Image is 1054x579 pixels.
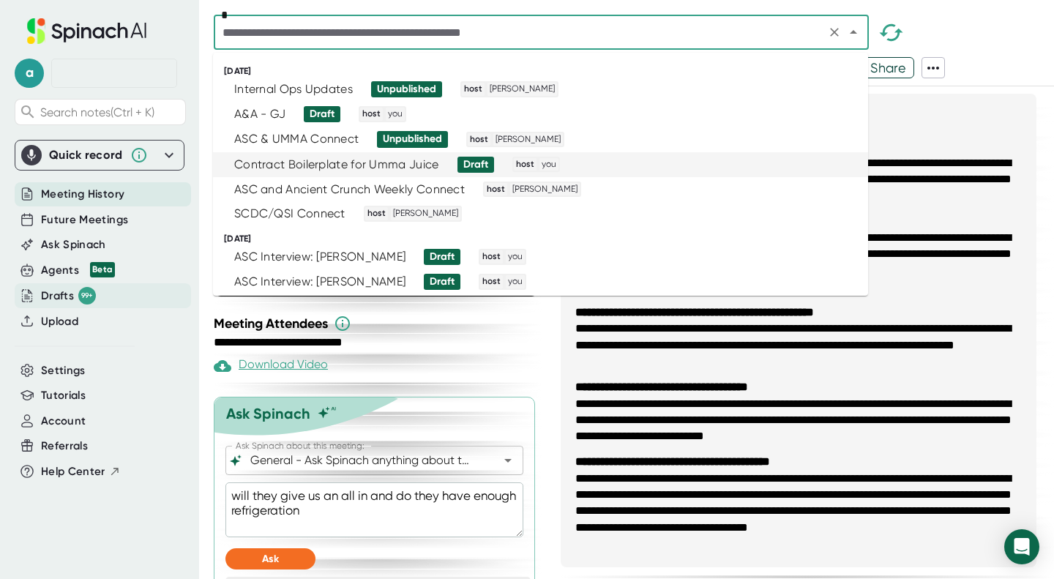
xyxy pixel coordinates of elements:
div: Ask Spinach [226,405,310,422]
span: host [485,183,507,196]
button: Referrals [41,438,88,455]
div: Agents [41,262,115,279]
button: Drafts 99+ [41,287,96,305]
div: Meeting Attendees [214,315,542,332]
div: ASC Interview: [PERSON_NAME] [234,274,405,289]
div: Open Intercom Messenger [1004,529,1039,564]
div: Draft [463,158,488,171]
span: host [365,207,388,220]
div: SCDC/QSI Connect [234,206,345,221]
div: Draft [430,275,455,288]
span: [PERSON_NAME] [493,133,563,146]
span: Help Center [41,463,105,480]
button: Open [498,450,518,471]
div: ASC and Ancient Crunch Weekly Connect [234,182,465,197]
div: Unpublished [377,83,436,96]
span: host [514,158,537,171]
span: host [462,83,485,96]
span: Share [863,55,913,81]
div: Quick record [49,148,123,163]
input: What can we do to help? [247,450,476,471]
div: 99+ [78,287,96,305]
div: Draft [310,108,334,121]
button: Ask Spinach [41,236,106,253]
div: Internal Ops Updates [234,82,353,97]
div: A&A - GJ [234,107,285,122]
span: Search notes (Ctrl + K) [40,105,154,119]
span: a [15,59,44,88]
div: Contract Boilerplate for Umma Juice [234,157,439,172]
span: host [480,250,503,264]
button: Share [862,57,914,78]
button: Clear [824,22,845,42]
span: [PERSON_NAME] [487,83,557,96]
span: host [360,108,383,121]
div: [DATE] [224,234,868,244]
span: [PERSON_NAME] [510,183,580,196]
button: Upload [41,313,78,330]
button: Settings [41,362,86,379]
span: you [506,275,525,288]
button: Meeting History [41,186,124,203]
span: host [480,275,503,288]
button: Close [843,22,864,42]
div: Quick record [21,141,178,170]
div: Unpublished [383,132,442,146]
span: host [468,133,490,146]
button: Agents Beta [41,262,115,279]
div: ASC & UMMA Connect [234,132,359,146]
button: Future Meetings [41,212,128,228]
span: Ask [262,553,279,565]
button: Help Center [41,463,121,480]
button: Ask [225,548,315,569]
div: Beta [90,262,115,277]
div: Drafts [41,287,96,305]
span: you [386,108,405,121]
span: you [539,158,558,171]
div: Download Video [214,357,328,375]
span: [PERSON_NAME] [391,207,460,220]
button: Tutorials [41,387,86,404]
span: you [506,250,525,264]
textarea: will they give us an all in and do they have enough refrigeration [225,482,523,537]
div: [DATE] [224,66,868,77]
div: Draft [430,250,455,264]
div: ASC Interview: [PERSON_NAME] [234,250,405,264]
button: Account [41,413,86,430]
